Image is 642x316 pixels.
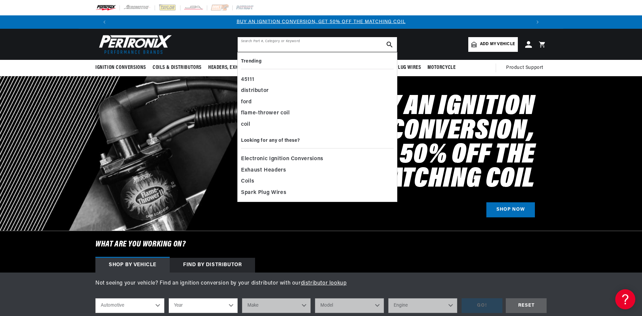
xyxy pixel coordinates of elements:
button: Translation missing: en.sections.announcements.next_announcement [531,15,544,29]
summary: Ignition Conversions [95,60,149,76]
span: Electronic Ignition Conversions [241,154,323,164]
h6: What are you working on? [79,231,563,258]
button: search button [382,37,397,52]
summary: Product Support [506,60,547,76]
div: RESET [506,298,547,313]
summary: Headers, Exhausts & Components [205,60,290,76]
summary: Coils & Distributors [149,60,205,76]
b: Trending [241,59,261,64]
div: 1 of 3 [111,18,531,26]
b: Looking for any of these? [241,138,300,143]
span: Spark Plug Wires [380,64,421,71]
div: Shop by vehicle [95,258,170,273]
div: Announcement [111,18,531,26]
a: Add my vehicle [468,37,518,52]
a: SHOP NOW [486,202,535,217]
div: ford [241,97,394,108]
span: Ignition Conversions [95,64,146,71]
span: Product Support [506,64,543,72]
span: Exhaust Headers [241,166,286,175]
span: Spark Plug Wires [241,188,286,198]
summary: Motorcycle [424,60,459,76]
div: distributor [241,85,394,97]
span: Motorcycle [427,64,456,71]
img: Pertronix [95,33,172,56]
summary: Spark Plug Wires [377,60,424,76]
div: 45111 [241,74,394,86]
select: Ride Type [95,298,164,313]
span: Headers, Exhausts & Components [208,64,287,71]
button: Translation missing: en.sections.announcements.previous_announcement [98,15,111,29]
select: Year [169,298,238,313]
div: coil [241,119,394,130]
select: Model [315,298,384,313]
span: Add my vehicle [480,41,515,47]
span: Coils [241,177,254,186]
a: BUY AN IGNITION CONVERSION, GET 50% OFF THE MATCHING COIL [237,19,406,24]
div: flame-thrower coil [241,108,394,119]
select: Engine [388,298,457,313]
a: distributor lookup [301,281,347,286]
div: Find by Distributor [170,258,255,273]
input: Search Part #, Category or Keyword [238,37,397,52]
span: Coils & Distributors [153,64,202,71]
select: Make [242,298,311,313]
slideshow-component: Translation missing: en.sections.announcements.announcement_bar [79,15,563,29]
p: Not seeing your vehicle? Find an ignition conversion by your distributor with our [95,279,547,288]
